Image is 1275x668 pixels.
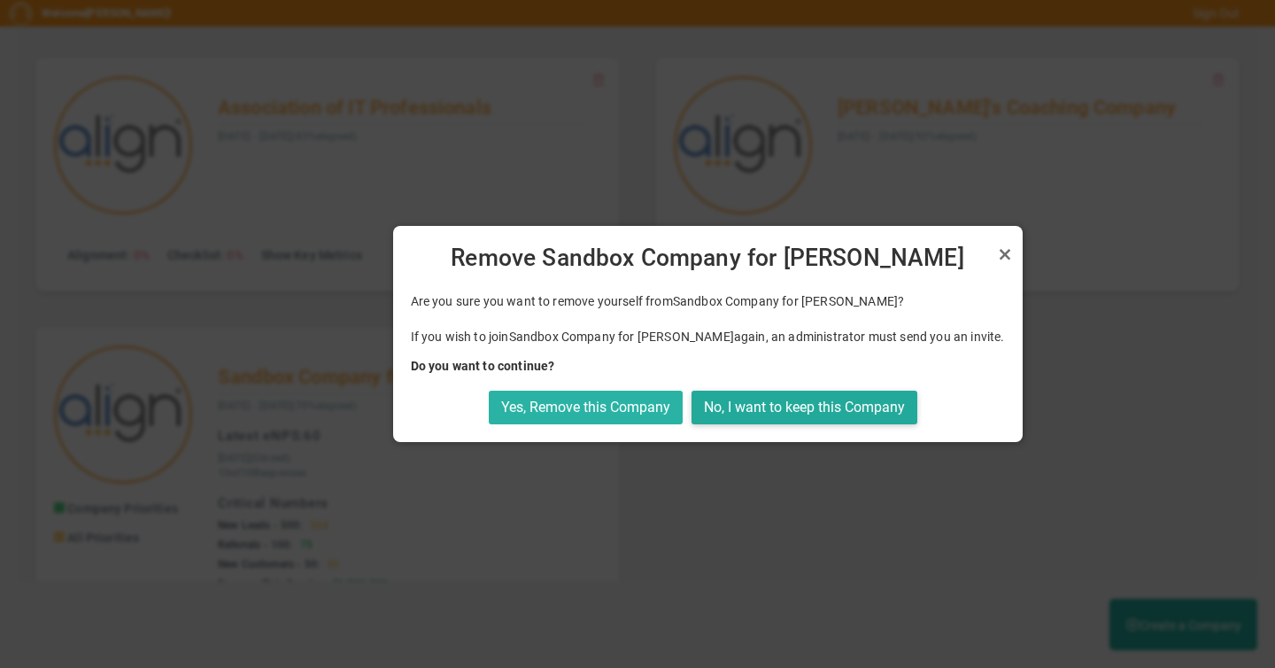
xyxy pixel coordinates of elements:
button: Yes, Remove this Company [489,391,683,425]
button: No, I want to keep this Company [692,391,917,425]
span: Sandbox Company for [PERSON_NAME] [509,330,734,344]
span: Sandbox Company for [PERSON_NAME] [673,294,898,308]
h4: Do you want to continue? [411,358,1005,374]
p: Are you sure you want to remove yourself from ? If you wish to join again, an administrator must ... [411,292,1005,346]
span: Remove Sandbox Company for [PERSON_NAME] [407,244,1008,273]
a: Close [994,244,1016,265]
